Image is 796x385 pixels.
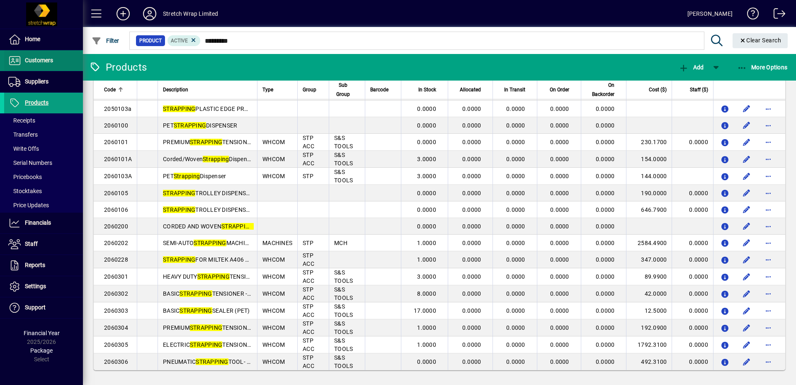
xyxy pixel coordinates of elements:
td: 646.7900 [626,201,672,218]
span: WHCOM [262,139,285,145]
span: Allocated [460,85,481,94]
em: STRAPPING [221,223,254,230]
td: 0.0000 [672,134,713,151]
button: Edit [740,186,753,200]
em: STRAPPING [180,290,212,297]
span: STP ACC [303,152,314,167]
button: More options [762,321,775,334]
td: 192.0900 [626,319,672,336]
a: Settings [4,276,83,297]
span: More Options [737,64,788,71]
span: CORDED AND WOVEN DISPENSER [163,223,285,230]
span: 3.0000 [417,156,436,162]
span: 3.0000 [417,273,436,280]
span: 0.0000 [462,105,481,112]
span: WHCOM [262,307,285,314]
span: 0.0000 [506,173,525,179]
span: 1.0000 [417,240,436,246]
span: 0.0000 [417,139,436,145]
div: Products [89,61,147,74]
em: STRAPPING [163,190,195,196]
span: Active [171,38,188,44]
em: STRAPPING [180,307,212,314]
td: 12.5000 [626,302,672,319]
td: 190.0000 [626,185,672,201]
em: STRAPPING [174,122,206,129]
span: STP ACC [303,269,314,284]
span: In Stock [418,85,436,94]
td: 0.0000 [672,185,713,201]
a: Write Offs [4,142,83,156]
span: 0.0000 [506,358,525,365]
span: 0.0000 [550,290,569,297]
button: Edit [740,355,753,368]
span: 0.0000 [596,173,615,179]
span: 0.0000 [550,240,569,246]
span: 2060304 [104,324,128,331]
span: PET Dispenser [163,173,226,179]
span: TROLLEY DISPENSER FOR CORDED AND PP (DIA 200MM) [163,190,381,196]
div: Code [104,85,132,94]
span: 0.0000 [596,324,615,331]
span: 0.0000 [462,122,481,129]
span: S&S TOOLS [334,169,353,184]
span: 0.0000 [506,324,525,331]
span: 2060202 [104,240,128,246]
span: 2060303 [104,307,128,314]
span: 2060306 [104,358,128,365]
span: 0.0000 [596,206,615,213]
span: 0.0000 [550,156,569,162]
button: More options [762,355,775,368]
span: 0.0000 [462,173,481,179]
span: Price Updates [8,202,49,208]
div: In Transit [498,85,532,94]
em: STRAPPING [163,206,195,213]
span: 0.0000 [506,190,525,196]
span: 17.0000 [414,307,436,314]
span: 0.0000 [550,358,569,365]
td: 0.0000 [672,235,713,251]
span: PREMIUM TENSIONER (BLK) - 25MM [163,139,293,145]
span: 0.0000 [596,122,615,129]
a: Stocktakes [4,184,83,198]
span: 0.0000 [462,139,481,145]
button: Edit [740,338,753,351]
button: Edit [740,270,753,283]
span: Customers [25,57,53,64]
button: More options [762,203,775,216]
span: 2060302 [104,290,128,297]
span: STP [303,173,313,179]
span: S&S TOOLS [334,135,353,150]
div: Description [163,85,252,94]
span: STP [303,240,313,246]
a: Logout [767,2,786,29]
button: Edit [740,304,753,317]
td: 492.3100 [626,353,672,370]
button: More options [762,270,775,283]
span: 2060101A [104,156,132,162]
span: S&S TOOLS [334,354,353,369]
span: 0.0000 [550,273,569,280]
mat-chip: Activation Status: Active [167,35,201,46]
em: STRAPPING [196,358,228,365]
span: S&S TOOLS [334,337,353,352]
span: 0.0000 [596,223,615,230]
div: Barcode [370,85,396,94]
span: 0.0000 [462,273,481,280]
a: Financials [4,213,83,233]
span: 2060228 [104,256,128,263]
span: Staff ($) [690,85,708,94]
div: In Stock [406,85,444,94]
span: STP ACC [303,135,314,150]
span: 0.0000 [462,358,481,365]
span: STP ACC [303,252,314,267]
span: S&S TOOLS [334,286,353,301]
span: 0.0000 [462,341,481,348]
button: More options [762,186,775,200]
td: 0.0000 [672,336,713,353]
span: 0.0000 [506,223,525,230]
span: S&S TOOLS [334,303,353,318]
button: More options [762,287,775,300]
em: STRAPPING [163,105,195,112]
span: Pricebooks [8,174,42,180]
